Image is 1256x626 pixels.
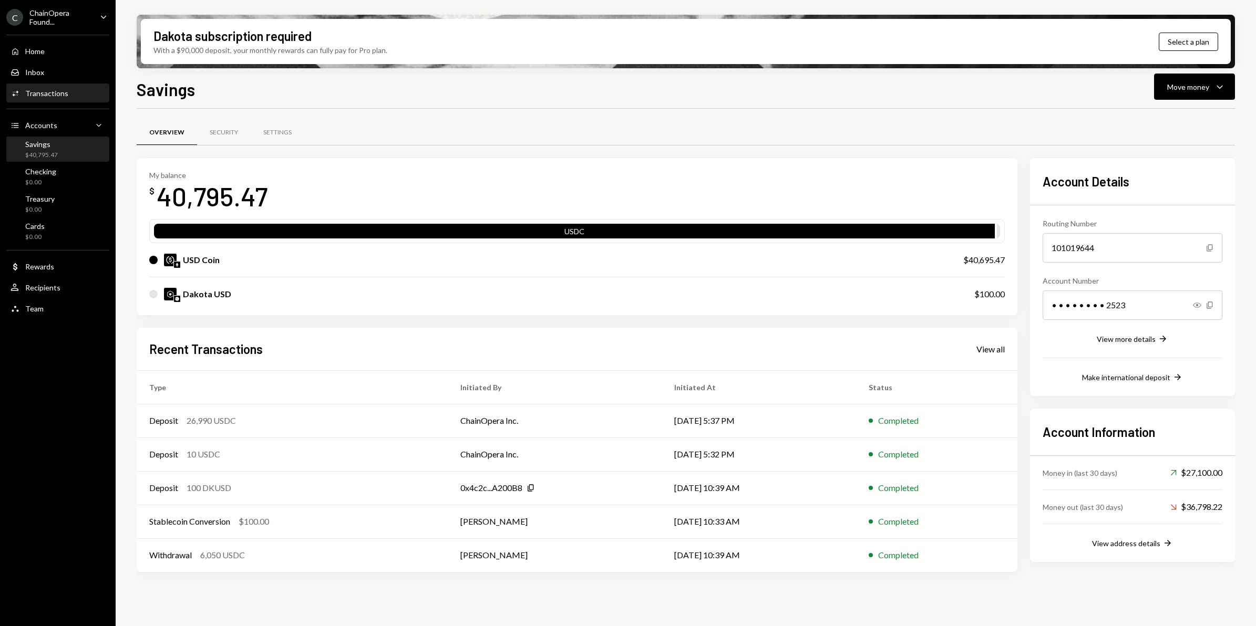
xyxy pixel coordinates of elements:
div: Move money [1167,81,1209,92]
div: $0.00 [25,178,56,187]
button: Move money [1154,74,1235,100]
td: [PERSON_NAME] [448,505,662,538]
div: Deposit [149,414,178,427]
div: Treasury [25,194,55,203]
div: 26,990 USDC [187,414,236,427]
th: Initiated At [662,370,857,404]
div: USDC [154,226,995,241]
td: [DATE] 5:32 PM [662,437,857,471]
h2: Account Information [1043,423,1222,441]
a: View all [976,343,1005,354]
div: Inbox [25,68,44,77]
div: $40,695.47 [963,254,1005,266]
td: ChainOpera Inc. [448,437,662,471]
div: My balance [149,171,267,180]
img: DKUSD [164,288,177,300]
td: [DATE] 10:39 AM [662,538,857,572]
button: Make international deposit [1082,372,1183,383]
img: USDC [164,254,177,266]
div: View all [976,344,1005,354]
div: $100.00 [239,515,269,528]
td: ChainOpera Inc. [448,404,662,437]
div: Money in (last 30 days) [1043,467,1117,478]
button: View more details [1097,333,1168,345]
img: base-mainnet [174,296,180,302]
a: Inbox [6,62,109,81]
div: $40,795.47 [25,151,58,160]
div: $0.00 [25,205,55,214]
th: Initiated By [448,370,662,404]
div: 10 USDC [187,448,220,461]
a: Home [6,41,109,60]
a: Accounts [6,116,109,134]
th: Status [856,370,1017,404]
td: [DATE] 10:39 AM [662,471,857,505]
a: Rewards [6,257,109,276]
a: Treasury$0.00 [6,191,109,216]
div: $0.00 [25,233,45,242]
div: Dakota USD [183,288,231,300]
a: Cards$0.00 [6,218,109,244]
div: Cards [25,222,45,231]
div: Completed [878,515,919,528]
div: Make international deposit [1082,373,1170,382]
div: Recipients [25,283,60,292]
a: Transactions [6,84,109,102]
div: $27,100.00 [1170,466,1222,479]
div: C [6,9,23,26]
div: With a $90,000 deposit, your monthly rewards can fully pay for Pro plan. [153,45,387,56]
h2: Account Details [1043,173,1222,190]
img: ethereum-mainnet [174,262,180,268]
a: Savings$40,795.47 [6,137,109,162]
div: Completed [878,448,919,461]
div: Completed [878,414,919,427]
div: 6,050 USDC [200,549,245,561]
div: Security [210,128,238,137]
div: Team [25,304,44,313]
div: Home [25,47,45,56]
div: Transactions [25,89,68,98]
div: Settings [263,128,292,137]
div: ChainOpera Found... [29,8,91,26]
div: View more details [1097,335,1156,343]
div: $ [149,186,155,196]
div: $36,798.22 [1170,500,1222,513]
div: Routing Number [1043,218,1222,229]
div: Checking [25,167,56,176]
div: Account Number [1043,275,1222,286]
h2: Recent Transactions [149,340,263,358]
div: Money out (last 30 days) [1043,502,1123,513]
a: Checking$0.00 [6,164,109,189]
a: Team [6,299,109,318]
div: USD Coin [183,254,220,266]
div: Stablecoin Conversion [149,515,230,528]
div: Overview [149,128,184,137]
div: Accounts [25,121,57,130]
h1: Savings [137,79,195,100]
div: Deposit [149,448,178,461]
div: $100.00 [974,288,1005,300]
div: Rewards [25,262,54,271]
button: Select a plan [1159,33,1218,51]
div: 0x4c2c...A200B8 [460,482,522,494]
th: Type [137,370,448,404]
div: 40,795.47 [157,180,267,213]
div: 100 DKUSD [187,482,231,494]
div: Savings [25,140,58,149]
div: Completed [878,549,919,561]
td: [DATE] 10:33 AM [662,505,857,538]
div: Deposit [149,482,178,494]
button: View address details [1092,538,1173,549]
div: • • • • • • • • 2523 [1043,290,1222,320]
div: View address details [1092,539,1160,548]
div: Completed [878,482,919,494]
a: Overview [137,119,197,146]
div: 101019644 [1043,233,1222,263]
a: Recipients [6,278,109,297]
td: [PERSON_NAME] [448,538,662,572]
a: Security [197,119,251,146]
td: [DATE] 5:37 PM [662,404,857,437]
a: Settings [251,119,304,146]
div: Withdrawal [149,549,192,561]
div: Dakota subscription required [153,27,312,45]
